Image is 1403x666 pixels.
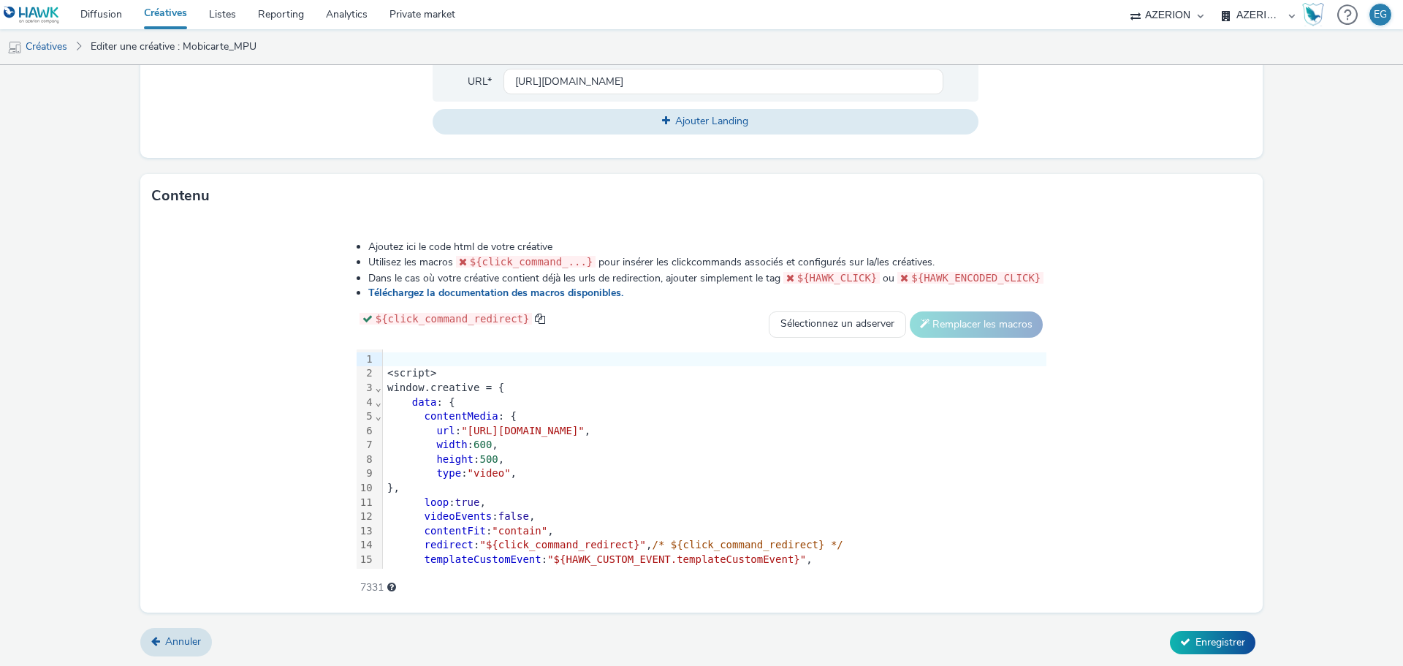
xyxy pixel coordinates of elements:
div: : , [383,538,1046,553]
a: Annuler [140,628,212,656]
div: : , [383,567,1046,582]
button: Enregistrer [1170,631,1255,654]
span: height [436,453,474,465]
div: 8 [357,453,375,467]
div: 10 [357,481,375,496]
span: Fold line [375,410,382,422]
div: <script> [383,366,1046,381]
img: mobile [7,40,22,55]
div: : , [383,438,1046,453]
div: EG [1374,4,1387,26]
span: false [498,510,529,522]
div: : , [383,553,1046,567]
div: 13 [357,524,375,539]
span: 500 [479,453,498,465]
div: : , [383,466,1046,481]
div: : , [383,424,1046,439]
div: 12 [357,510,375,524]
span: Enregistrer [1195,635,1245,649]
span: 600 [474,439,492,450]
div: : , [383,496,1046,510]
span: copy to clipboard [535,314,545,324]
div: : { [383,409,1046,424]
span: "${click_command_redirect}" [479,539,646,550]
div: 14 [357,538,375,553]
span: Annuler [165,635,201,648]
div: 15 [357,553,375,567]
div: 16 [357,567,375,582]
div: 3 [357,381,375,396]
div: window.creative = { [383,381,1046,396]
div: 4 [357,396,375,410]
a: Hawk Academy [1302,3,1330,26]
span: creativeSize [425,568,498,580]
li: Utilisez les macros pour insérer les clickcommands associés et configurés sur la/les créatives. [368,254,1047,270]
span: templateCustomEvent [425,553,541,565]
div: : , [383,510,1046,524]
div: 5 [357,409,375,424]
span: url [436,425,455,436]
div: 2 [357,366,375,381]
span: ${HAWK_CLICK} [797,272,878,284]
img: undefined Logo [4,6,60,24]
div: 1 [357,352,375,367]
li: Dans le cas où votre créative contient déjà les urls de redirection, ajouter simplement le tag ou [368,270,1047,286]
span: Ajouter Landing [675,114,748,128]
div: : , [383,453,1046,467]
input: url... [503,69,943,94]
div: }, [383,481,1046,496]
span: true [455,496,480,508]
span: videoEvents [425,510,493,522]
div: 7 [357,438,375,453]
span: ${HAWK_ENCODED_CLICK} [911,272,1041,284]
span: width [436,439,467,450]
div: 9 [357,466,375,481]
div: 11 [357,496,375,510]
button: Ajouter Landing [433,109,978,134]
span: data [412,396,437,408]
span: "${HAWK_CREATIVE_SIZE}" [504,568,646,580]
span: /* ${click_command_redirect} */ [652,539,843,550]
div: : , [383,524,1046,539]
div: 6 [357,424,375,439]
span: redirect [425,539,474,550]
a: Téléchargez la documentation des macros disponibles. [368,286,629,300]
span: 7331 [360,580,384,595]
span: ${click_command_redirect} [376,313,530,325]
span: "video" [468,467,511,479]
li: Ajoutez ici le code html de votre créative [368,240,1047,254]
span: "contain" [492,525,547,537]
span: ${click_command_...} [470,256,593,268]
div: Longueur maximale conseillée 3000 caractères. [387,580,396,595]
span: contentFit [425,525,486,537]
span: Fold line [375,382,382,393]
span: Fold line [375,396,382,408]
span: contentMedia [425,410,498,422]
img: Hawk Academy [1302,3,1324,26]
span: type [436,467,461,479]
button: Remplacer les macros [910,311,1043,338]
div: : { [383,396,1046,410]
h3: Contenu [151,185,210,207]
span: loop [425,496,449,508]
span: "${HAWK_CUSTOM_EVENT.templateCustomEvent}" [547,553,806,565]
span: "[URL][DOMAIN_NAME]" [461,425,585,436]
a: Editer une créative : Mobicarte_MPU [83,29,264,64]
